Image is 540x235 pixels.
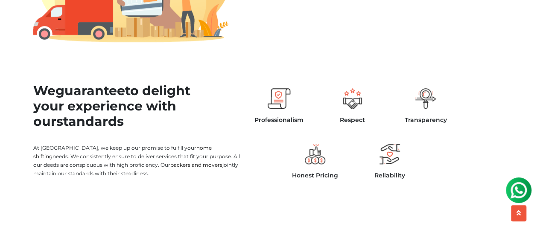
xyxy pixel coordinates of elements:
[399,116,453,124] h6: Transparency
[379,144,400,164] img: boxigo_protect
[9,9,26,26] img: whatsapp-icon.svg
[170,162,222,168] a: packers and movers
[33,144,241,178] p: At [GEOGRAPHIC_DATA], we keep up our promise to fulfill your needs. We consistently ensure to del...
[305,144,325,164] img: boxigo_honest_pricing
[362,172,417,179] h6: Reliability
[287,172,343,179] h6: Honest Pricing
[511,205,526,221] button: scroll up
[33,145,212,160] a: home shifting
[415,88,436,109] img: boxigo_transparency
[252,116,306,124] h6: Professionalism
[268,88,291,109] img: boxigo_professionalism
[343,88,362,109] img: boxigo_respect
[56,113,124,129] span: standards
[325,116,380,124] h6: Respect
[33,83,241,129] h2: We to delight your experience with our
[55,83,125,99] span: guarantee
